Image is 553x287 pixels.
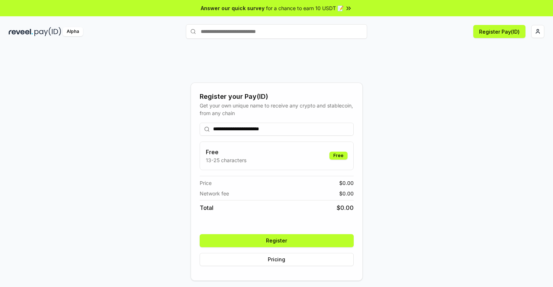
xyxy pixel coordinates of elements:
[337,203,354,212] span: $ 0.00
[200,234,354,247] button: Register
[339,190,354,197] span: $ 0.00
[200,203,213,212] span: Total
[329,152,348,160] div: Free
[200,92,354,102] div: Register your Pay(ID)
[206,148,246,156] h3: Free
[206,156,246,164] p: 13-25 characters
[200,190,229,197] span: Network fee
[34,27,61,36] img: pay_id
[473,25,525,38] button: Register Pay(ID)
[200,253,354,266] button: Pricing
[200,102,354,117] div: Get your own unique name to receive any crypto and stablecoin, from any chain
[200,179,212,187] span: Price
[9,27,33,36] img: reveel_dark
[339,179,354,187] span: $ 0.00
[266,4,344,12] span: for a chance to earn 10 USDT 📝
[63,27,83,36] div: Alpha
[201,4,265,12] span: Answer our quick survey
